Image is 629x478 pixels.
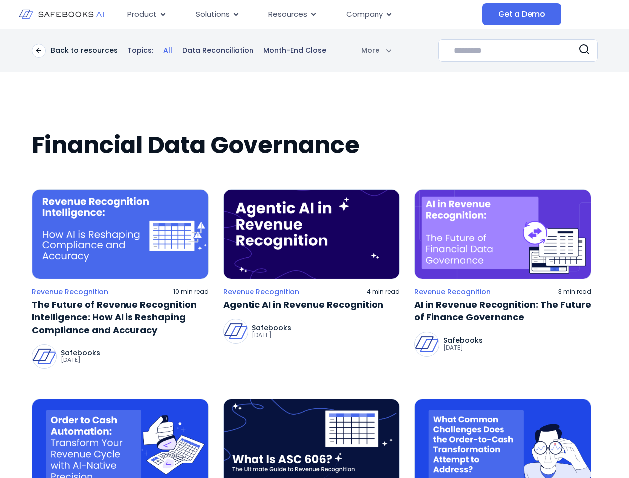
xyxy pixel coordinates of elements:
[346,9,383,20] span: Company
[196,9,230,20] span: Solutions
[127,46,153,56] p: Topics:
[223,189,400,279] img: a blue background with white text that says,'the logo for the agency '
[252,324,291,331] p: Safebooks
[414,287,491,296] a: Revenue Recognition
[482,3,561,25] a: Get a Demo
[32,345,56,368] img: Safebooks
[224,319,248,343] img: Safebooks
[32,298,209,336] a: The Future of Revenue Recognition Intelligence: How AI is Reshaping Compliance and Accuracy
[349,45,391,55] div: More
[252,331,291,339] p: [DATE]
[223,298,400,311] a: Agentic AI in Revenue Recognition
[163,46,172,56] a: All
[263,46,326,56] a: Month-End Close
[182,46,253,56] a: Data Reconciliation
[443,344,483,352] p: [DATE]
[367,288,400,296] p: 4 min read
[120,5,482,24] div: Menu Toggle
[32,44,118,58] a: Back to resources
[32,131,598,159] h2: Financial Data Governance
[32,287,108,296] a: Revenue Recognition
[498,9,545,19] span: Get a Demo
[414,189,591,279] img: a purple background with the words, all in revenue recognition the future of financial data
[61,349,100,356] p: Safebooks
[558,288,591,296] p: 3 min read
[51,46,118,55] p: Back to resources
[32,189,209,279] img: a blue background with a calendar and arrows
[415,332,439,356] img: Safebooks
[127,9,157,20] span: Product
[61,356,100,364] p: [DATE]
[268,9,307,20] span: Resources
[173,288,209,296] p: 10 min read
[414,298,591,323] a: AI in Revenue Recognition: The Future of Finance Governance
[223,287,299,296] a: Revenue Recognition
[120,5,482,24] nav: Menu
[443,337,483,344] p: Safebooks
